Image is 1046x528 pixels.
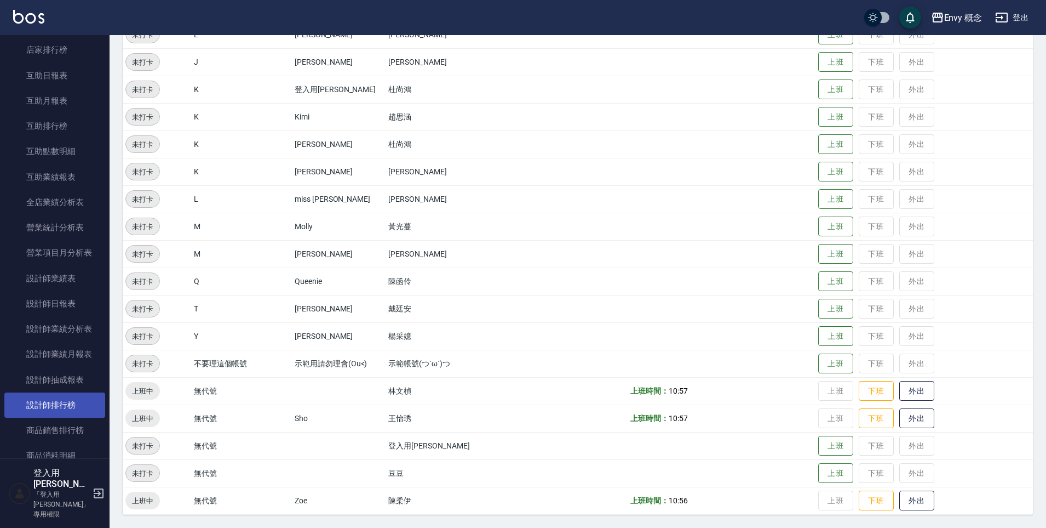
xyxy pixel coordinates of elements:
[126,440,159,452] span: 未打卡
[292,295,386,322] td: [PERSON_NAME]
[386,130,534,158] td: 杜尚鴻
[630,387,669,395] b: 上班時間：
[386,48,534,76] td: [PERSON_NAME]
[33,490,89,519] p: 「登入用[PERSON_NAME]」專用權限
[859,381,894,401] button: 下班
[386,432,534,459] td: 登入用[PERSON_NAME]
[126,56,159,68] span: 未打卡
[4,164,105,190] a: 互助業績報表
[191,459,292,487] td: 無代號
[386,487,534,514] td: 陳柔伊
[292,268,386,295] td: Queenie
[126,331,159,342] span: 未打卡
[669,387,688,395] span: 10:57
[191,185,292,213] td: L
[126,276,159,287] span: 未打卡
[818,244,853,264] button: 上班
[13,10,44,24] img: Logo
[191,295,292,322] td: T
[4,393,105,418] a: 設計師排行榜
[4,63,105,88] a: 互助日報表
[899,381,934,401] button: 外出
[191,103,292,130] td: K
[4,37,105,63] a: 店家排行榜
[191,268,292,295] td: Q
[859,491,894,511] button: 下班
[292,487,386,514] td: Zoe
[4,88,105,113] a: 互助月報表
[818,299,853,319] button: 上班
[386,295,534,322] td: 戴廷安
[818,134,853,155] button: 上班
[386,350,534,377] td: 示範帳號(つ´ω`)つ
[386,213,534,240] td: 黃光蔓
[191,377,292,405] td: 無代號
[126,468,159,479] span: 未打卡
[669,414,688,423] span: 10:57
[4,367,105,393] a: 設計師抽成報表
[818,354,853,374] button: 上班
[818,80,853,100] button: 上班
[386,268,534,295] td: 陳函伶
[126,221,159,232] span: 未打卡
[818,463,853,484] button: 上班
[386,377,534,405] td: 林文楨
[292,322,386,350] td: [PERSON_NAME]
[818,436,853,456] button: 上班
[4,316,105,342] a: 設計師業績分析表
[191,350,292,377] td: 不要理這個帳號
[126,303,159,315] span: 未打卡
[669,496,688,505] span: 10:56
[125,413,160,424] span: 上班中
[126,84,159,95] span: 未打卡
[899,7,921,29] button: save
[818,271,853,292] button: 上班
[126,111,159,123] span: 未打卡
[4,291,105,316] a: 設計師日報表
[191,405,292,432] td: 無代號
[4,418,105,443] a: 商品銷售排行榜
[292,158,386,185] td: [PERSON_NAME]
[191,48,292,76] td: J
[386,185,534,213] td: [PERSON_NAME]
[386,405,534,432] td: 王怡琇
[859,408,894,429] button: 下班
[191,130,292,158] td: K
[191,432,292,459] td: 無代號
[191,158,292,185] td: K
[818,189,853,209] button: 上班
[927,7,987,29] button: Envy 概念
[191,322,292,350] td: Y
[191,213,292,240] td: M
[818,162,853,182] button: 上班
[818,326,853,347] button: 上班
[126,139,159,150] span: 未打卡
[899,408,934,429] button: 外出
[944,11,982,25] div: Envy 概念
[386,240,534,268] td: [PERSON_NAME]
[126,194,159,205] span: 未打卡
[292,130,386,158] td: [PERSON_NAME]
[191,487,292,514] td: 無代號
[126,358,159,370] span: 未打卡
[630,496,669,505] b: 上班時間：
[292,240,386,268] td: [PERSON_NAME]
[630,414,669,423] b: 上班時間：
[191,240,292,268] td: M
[991,8,1033,28] button: 登出
[818,217,853,237] button: 上班
[386,459,534,487] td: 豆豆
[386,322,534,350] td: 楊采嬑
[292,103,386,130] td: Kimi
[4,190,105,215] a: 全店業績分析表
[125,495,160,507] span: 上班中
[191,76,292,103] td: K
[386,103,534,130] td: 趙思涵
[9,482,31,504] img: Person
[292,185,386,213] td: miss [PERSON_NAME]
[292,213,386,240] td: Molly
[292,48,386,76] td: [PERSON_NAME]
[125,385,160,397] span: 上班中
[899,491,934,511] button: 外出
[4,113,105,139] a: 互助排行榜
